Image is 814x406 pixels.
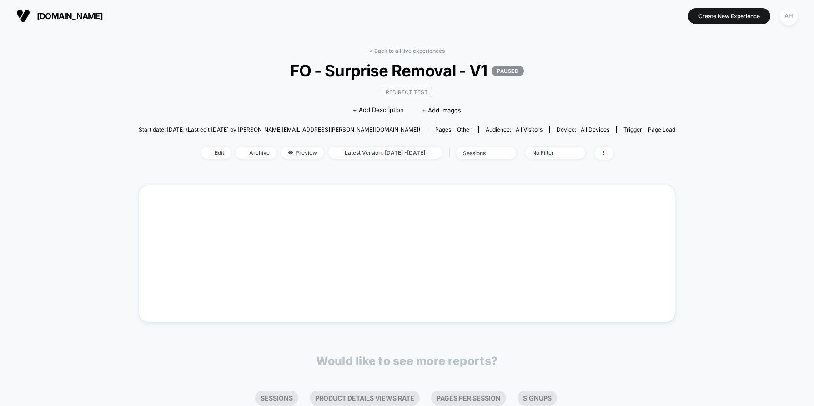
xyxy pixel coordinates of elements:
button: [DOMAIN_NAME] [14,9,106,23]
button: Create New Experience [688,8,770,24]
span: all devices [581,126,609,133]
li: Pages Per Session [431,391,506,406]
div: Trigger: [623,126,675,133]
span: [DOMAIN_NAME] [37,11,103,21]
img: Visually logo [16,9,30,23]
p: PAUSED [492,66,524,76]
div: Audience: [486,126,543,133]
div: Pages: [435,126,472,133]
span: Archive [236,147,276,159]
span: Latest Version: [DATE] - [DATE] [328,147,442,159]
span: + Add Images [422,107,461,114]
span: Preview [281,147,324,159]
button: AH [777,7,800,25]
p: Would like to see more reports? [316,354,498,368]
li: Sessions [255,391,298,406]
a: < Back to all live experiences [369,47,445,54]
span: All Visitors [516,126,543,133]
span: + Add Description [353,106,404,115]
span: FO - Surprise Removal - V1 [166,61,648,80]
span: other [457,126,472,133]
span: Redirect Test [382,87,432,97]
li: Signups [518,391,557,406]
div: No Filter [532,149,568,156]
span: Start date: [DATE] (Last edit [DATE] by [PERSON_NAME][EMAIL_ADDRESS][PERSON_NAME][DOMAIN_NAME]) [139,126,420,133]
span: Device: [549,126,616,133]
span: Page Load [648,126,675,133]
li: Product Details Views Rate [310,391,420,406]
span: Edit [201,147,231,159]
div: sessions [463,150,499,157]
span: | [447,147,456,160]
div: AH [780,7,798,25]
